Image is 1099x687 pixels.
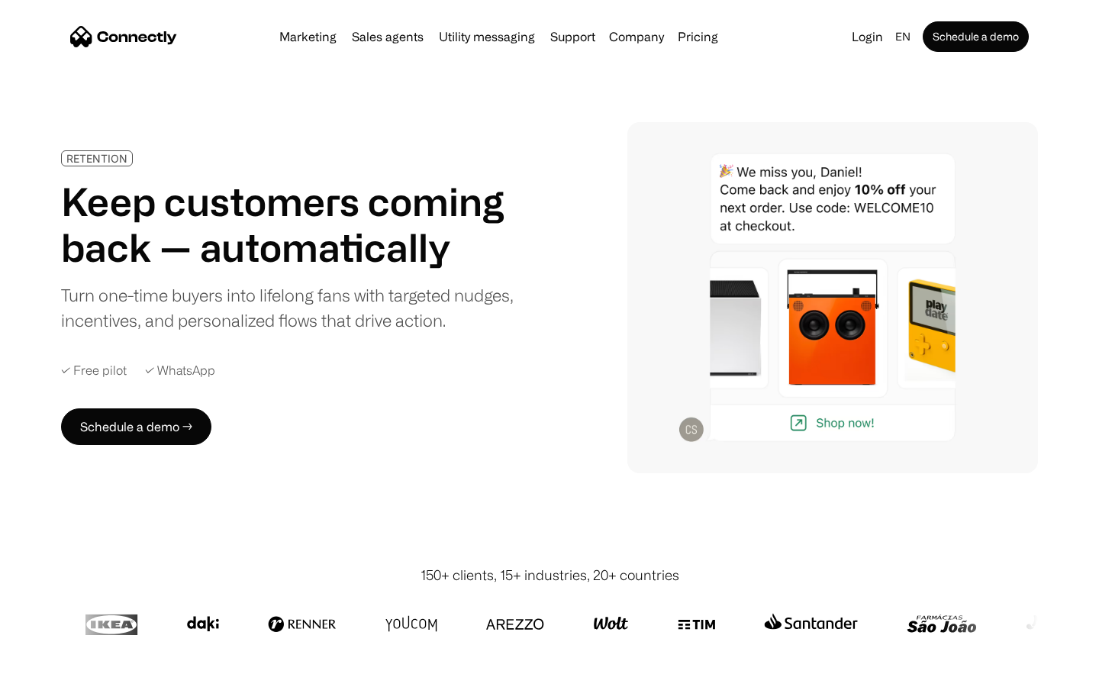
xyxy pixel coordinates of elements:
[544,31,601,43] a: Support
[66,153,127,164] div: RETENTION
[609,26,664,47] div: Company
[145,363,215,378] div: ✓ WhatsApp
[31,660,92,682] ul: Language list
[895,26,910,47] div: en
[923,21,1029,52] a: Schedule a demo
[61,408,211,445] a: Schedule a demo →
[421,565,679,585] div: 150+ clients, 15+ industries, 20+ countries
[433,31,541,43] a: Utility messaging
[61,282,525,333] div: Turn one-time buyers into lifelong fans with targeted nudges, incentives, and personalized flows ...
[61,363,127,378] div: ✓ Free pilot
[346,31,430,43] a: Sales agents
[15,659,92,682] aside: Language selected: English
[846,26,889,47] a: Login
[61,179,525,270] h1: Keep customers coming back — automatically
[672,31,724,43] a: Pricing
[273,31,343,43] a: Marketing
